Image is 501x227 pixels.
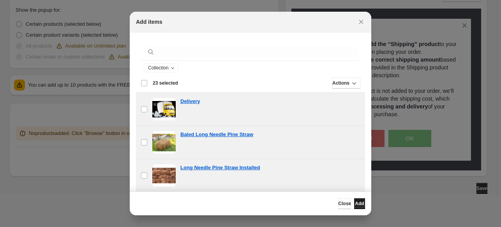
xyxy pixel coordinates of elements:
[136,18,162,26] h2: Add items
[180,98,200,105] a: Delivery
[148,65,169,71] span: Collection
[180,131,253,138] a: Baled Long Needle Pine Straw
[332,80,349,86] span: Actions
[338,198,351,209] button: Close
[144,64,178,72] button: Collection
[355,200,364,207] span: Add
[332,78,360,89] button: Actions
[356,16,367,27] button: Close
[180,164,260,172] a: Long Needle Pine Straw Installed
[153,80,178,86] span: 23 selected
[354,198,365,209] button: Add
[338,200,351,207] span: Close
